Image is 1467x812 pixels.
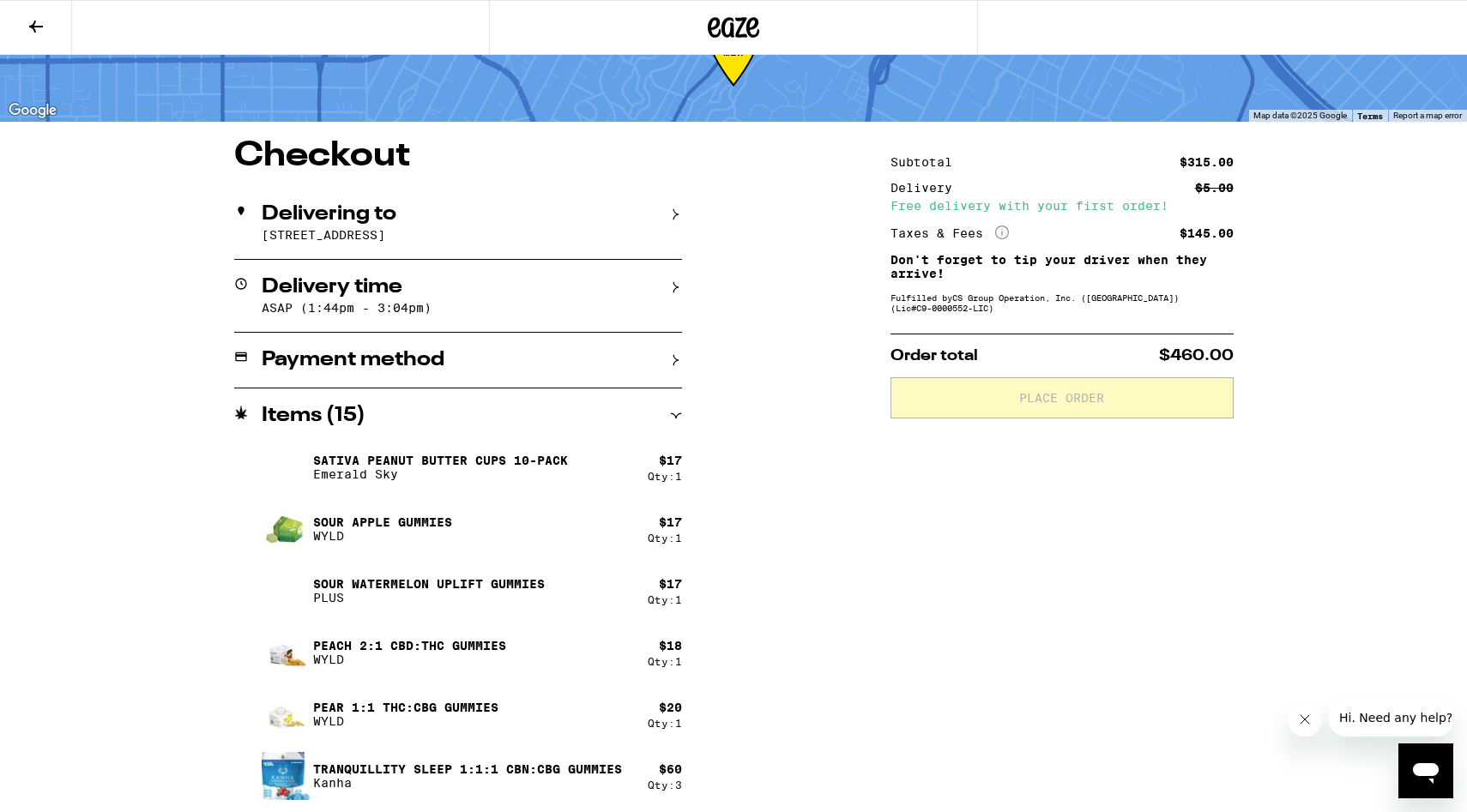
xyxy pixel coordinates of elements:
[890,292,1234,313] div: Fulfilled by CS Group Operation, Inc. ([GEOGRAPHIC_DATA]) (Lic# C9-0000552-LIC )
[313,591,545,604] p: PLUS
[1253,111,1347,120] span: Map data ©2025 Google
[262,350,444,370] h2: Payment method
[313,529,452,543] p: WYLD
[659,515,682,529] div: $ 17
[648,471,682,482] div: Qty: 1
[890,253,1234,280] p: Don't forget to tip your driver when they arrive!
[648,532,682,544] div: Qty: 1
[890,348,978,364] span: Order total
[659,701,682,714] div: $ 20
[313,714,498,728] p: WYLD
[262,277,402,298] h2: Delivery time
[659,762,682,776] div: $ 60
[648,718,682,729] div: Qty: 1
[262,301,682,315] p: ASAP (1:44pm - 3:04pm)
[4,99,61,122] img: Google
[890,200,1234,212] div: Free delivery with your first order!
[1398,743,1453,798] iframe: Button to launch messaging window
[262,505,310,553] img: Sour Apple Gummies
[4,99,61,122] a: Open this area in Google Maps (opens a new window)
[648,779,682,791] div: Qty: 3
[313,577,545,591] p: Sour Watermelon UPLIFT Gummies
[313,653,506,666] p: WYLD
[313,701,498,714] p: Pear 1:1 THC:CBG Gummies
[648,656,682,667] div: Qty: 1
[1019,392,1104,404] span: Place Order
[890,156,964,168] div: Subtotal
[262,690,310,738] img: Pear 1:1 THC:CBG Gummies
[1180,156,1234,168] div: $315.00
[1329,699,1453,737] iframe: Message from company
[890,377,1234,418] button: Place Order
[262,629,310,677] img: Peach 2:1 CBD:THC Gummies
[1288,702,1322,737] iframe: Close message
[262,567,310,615] img: Sour Watermelon UPLIFT Gummies
[262,443,310,491] img: Sativa Peanut Butter Cups 10-Pack
[659,454,682,467] div: $ 17
[313,776,622,790] p: Kanha
[1357,111,1383,121] a: Terms
[313,639,506,653] p: Peach 2:1 CBD:THC Gummies
[890,182,964,194] div: Delivery
[710,35,757,99] div: 54-134 min
[234,139,682,173] h1: Checkout
[313,762,622,776] p: Tranquillity Sleep 1:1:1 CBN:CBG Gummies
[1393,111,1462,120] a: Report a map error
[659,639,682,653] div: $ 18
[262,204,396,225] h2: Delivering to
[1159,348,1234,364] span: $460.00
[313,515,452,529] p: Sour Apple Gummies
[890,226,1009,241] div: Taxes & Fees
[262,228,682,242] p: [STREET_ADDRESS]
[313,454,568,467] p: Sativa Peanut Butter Cups 10-Pack
[262,406,365,426] h2: Items ( 15 )
[1180,227,1234,239] div: $145.00
[313,467,568,481] p: Emerald Sky
[659,577,682,591] div: $ 17
[1195,182,1234,194] div: $5.00
[262,750,310,802] img: Tranquillity Sleep 1:1:1 CBN:CBG Gummies
[648,594,682,605] div: Qty: 1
